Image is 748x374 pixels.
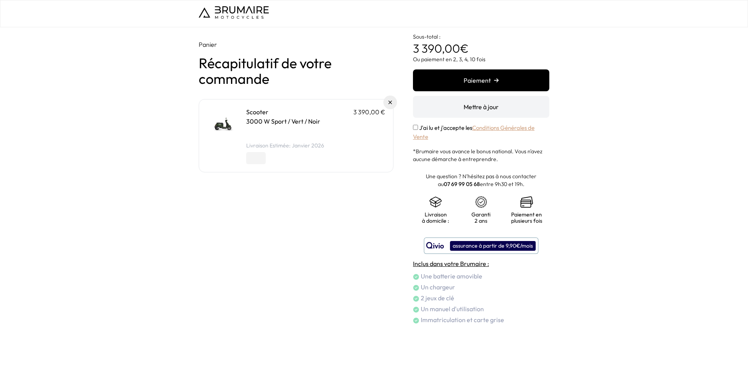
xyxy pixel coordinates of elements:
[413,27,549,55] p: €
[413,124,535,140] label: J'ai lu et j'accepte les
[413,317,419,324] img: check.png
[511,211,542,224] p: Paiement en plusieurs fois
[413,147,549,163] p: *Brumaire vous avance le bonus national. Vous n'avez aucune démarche à entreprendre.
[426,241,444,250] img: logo qivio
[413,96,549,118] button: Mettre à jour
[199,6,269,19] img: Logo de Brumaire
[424,238,538,254] button: assurance à partir de 9,90€/mois
[413,296,419,302] img: check.png
[413,55,549,63] p: Ou paiement en 2, 3, 4, 10 fois
[246,142,385,149] li: Livraison Estimée: Janvier 2026
[413,285,419,291] img: check.png
[413,274,419,280] img: check.png
[413,271,549,281] li: Une batterie amovible
[388,101,392,104] img: Supprimer du panier
[413,293,549,303] li: 2 jeux de clé
[450,241,536,251] div: assurance à partir de 9,90€/mois
[494,78,499,83] img: right-arrow.png
[413,33,441,40] span: Sous-total :
[413,315,549,324] li: Immatriculation et carte grise
[413,282,549,292] li: Un chargeur
[466,211,496,224] p: Garanti 2 ans
[353,107,385,117] p: 3 390,00 €
[413,307,419,313] img: check.png
[246,108,268,116] a: Scooter
[413,259,549,268] h4: Inclus dans votre Brumaire :
[475,196,487,208] img: certificat-de-garantie.png
[199,40,393,49] p: Panier
[207,107,240,140] img: Scooter - 3000 W Sport / Vert / Noir
[199,55,393,87] h1: Récapitulatif de votre commande
[413,69,549,91] button: Paiement
[421,211,451,224] p: Livraison à domicile :
[413,41,460,56] span: 3 390,00
[444,181,480,188] a: 07 69 99 05 68
[246,117,385,126] p: 3000 W Sport / Vert / Noir
[520,196,533,208] img: credit-cards.png
[413,124,535,140] a: Conditions Générales de Vente
[413,304,549,314] li: Un manuel d'utilisation
[429,196,442,208] img: shipping.png
[413,172,549,188] p: Une question ? N'hésitez pas à nous contacter au entre 9h30 et 19h.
